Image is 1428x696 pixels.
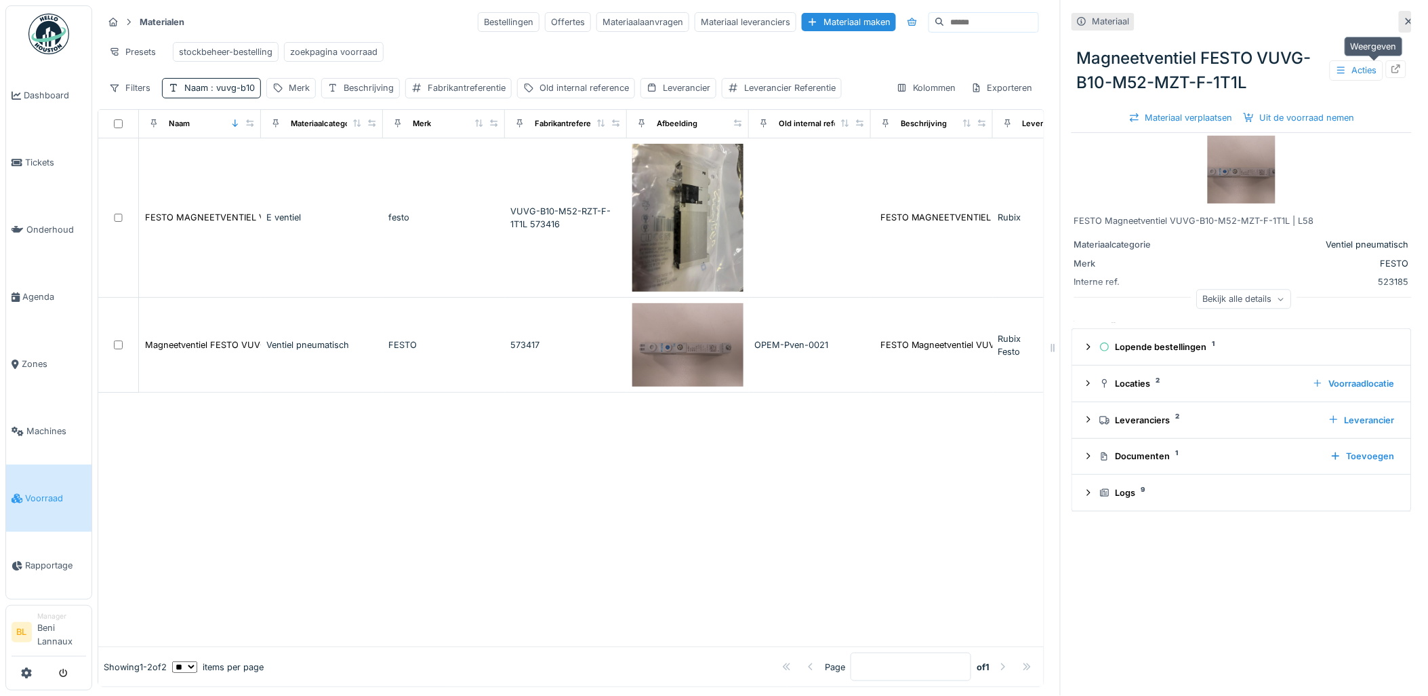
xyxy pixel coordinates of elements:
[1124,109,1238,127] div: Materiaal verplaatsen
[1181,238,1409,251] div: Ventiel pneumatisch
[37,611,86,653] li: Beni Lannaux
[695,12,796,32] div: Materiaal leveranciers
[428,81,506,94] div: Fabrikantreferentie
[26,223,86,236] span: Onderhoud
[6,532,91,599] a: Rapportage
[1072,41,1412,100] div: Magneetventiel FESTO VUVG-B10-M52-MZT-F-1T1L
[880,211,1131,224] div: FESTO MAGNEETVENTIEL VUVG-B10-M52-RZT-F-1T1L 57...
[1093,15,1130,28] div: Materiaal
[1078,334,1406,360] summary: Lopende bestellingen1
[1078,408,1406,433] summary: Leveranciers2Leverancier
[22,290,86,303] span: Agenda
[663,81,710,94] div: Leverancier
[290,45,378,58] div: zoekpagina voorraad
[1099,414,1318,427] div: Leveranciers
[1181,257,1409,270] div: FESTO
[344,81,394,94] div: Beschrijving
[1099,486,1395,499] div: Logs
[145,211,376,224] div: FESTO MAGNEETVENTIEL VUVG-B10-M52-RZT-F-1T1L
[802,13,896,31] div: Materiaal maken
[880,339,1120,351] div: FESTO Magneetventiel VUVG-B10-M52-MZT-F-1T1L | L58
[24,89,86,102] span: Dashboard
[998,347,1021,357] span: Festo
[596,12,689,32] div: Materiaalaanvragen
[901,118,947,130] div: Beschrijving
[632,144,743,292] img: FESTO MAGNEETVENTIEL VUVG-B10-M52-RZT-F-1T1L
[6,62,91,129] a: Dashboard
[510,205,621,231] div: VUVG-B10-M52-RZT-F-1T1L 573416
[1074,238,1176,251] div: Materiaalcategorie
[413,118,431,130] div: Merk
[6,196,91,263] a: Onderhoud
[1208,136,1276,204] img: Magneetventiel FESTO VUVG-B10-M52-MZT-F-1T1L
[1181,275,1409,288] div: 523185
[965,78,1039,98] div: Exporteren
[977,661,990,674] strong: of 1
[1323,411,1400,429] div: Leverancier
[535,118,605,130] div: Fabrikantreferentie
[1197,289,1292,309] div: Bekijk alle details
[545,12,591,32] div: Offertes
[184,81,255,94] div: Naam
[632,303,743,387] img: Magneetventiel FESTO VUVG-B10-M52-MZT-F-1T1L
[289,81,310,94] div: Merk
[26,425,86,438] span: Machines
[1074,214,1409,227] div: FESTO Magneetventiel VUVG-B10-M52-MZT-F-1T1L | L58
[1078,444,1406,469] summary: Documenten1Toevoegen
[1238,109,1360,127] div: Uit de voorraad nemen
[37,611,86,621] div: Manager
[478,12,539,32] div: Bestellingen
[1330,60,1383,80] div: Acties
[744,81,836,94] div: Leverancier Referentie
[1307,374,1400,393] div: Voorraadlocatie
[25,559,86,572] span: Rapportage
[179,45,272,58] div: stockbeheer-bestelling
[1078,480,1406,505] summary: Logs9
[169,118,190,130] div: Naam
[657,118,697,130] div: Afbeelding
[134,16,190,28] strong: Materialen
[103,42,162,62] div: Presets
[779,118,860,130] div: Old internal reference
[6,129,91,196] a: Tickets
[1325,447,1400,465] div: Toevoegen
[104,661,167,674] div: Showing 1 - 2 of 2
[6,465,91,532] a: Voorraad
[1345,37,1403,56] div: Weergeven
[1074,257,1176,270] div: Merk
[388,339,499,351] div: FESTO
[266,339,378,351] div: Ventiel pneumatisch
[6,263,91,330] a: Agenda
[825,661,845,674] div: Page
[1023,118,1067,130] div: Leverancier
[12,611,86,657] a: BL ManagerBeni Lannaux
[1078,371,1406,396] summary: Locaties2Voorraadlocatie
[266,211,378,224] div: E ventiel
[145,339,361,351] div: Magneetventiel FESTO VUVG-B10-M52-MZT-F-1T1L
[208,83,255,93] span: : vuvg-b10
[172,661,264,674] div: items per page
[6,330,91,398] a: Zones
[103,78,157,98] div: Filters
[754,339,865,351] div: OPEM-Pven-0021
[510,339,621,351] div: 573417
[539,81,629,94] div: Old internal reference
[25,492,86,505] span: Voorraad
[1074,275,1176,288] div: Interne ref.
[388,211,499,224] div: festo
[22,357,86,370] span: Zones
[28,14,69,54] img: Badge_color-CXgf-gQk.svg
[12,622,32,642] li: BL
[998,212,1021,223] span: Rubix
[891,78,962,98] div: Kolommen
[6,398,91,465] a: Machines
[291,118,359,130] div: Materiaalcategorie
[1099,450,1320,463] div: Documenten
[25,156,86,169] span: Tickets
[998,334,1021,344] span: Rubix
[1099,341,1395,353] div: Lopende bestellingen
[1099,377,1302,390] div: Locaties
